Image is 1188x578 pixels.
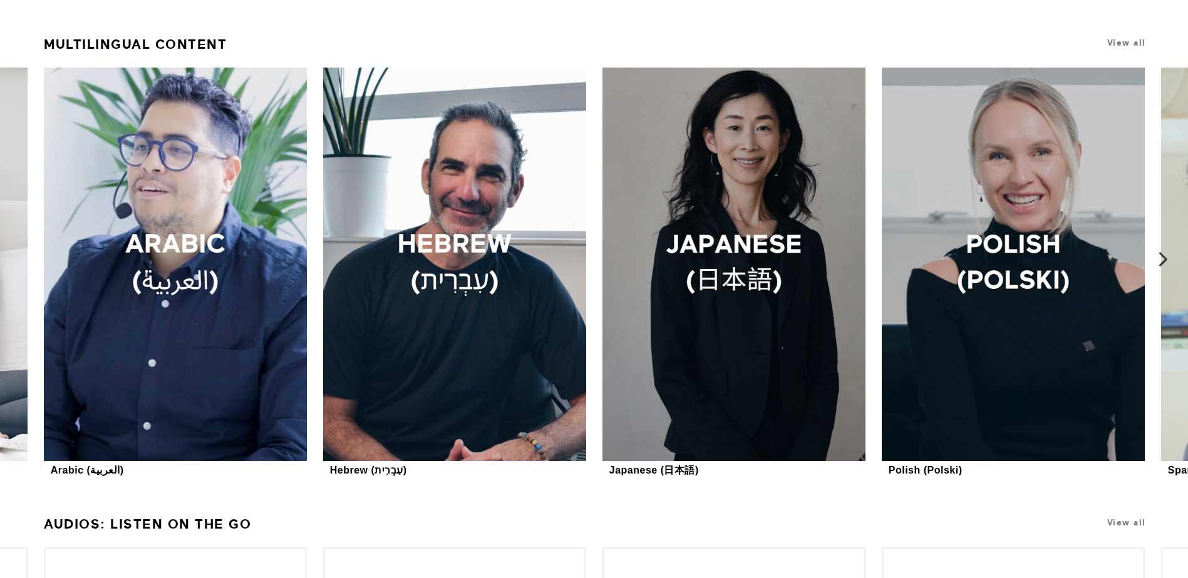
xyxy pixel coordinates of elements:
a: Polish (Polski)Polish (Polski) [882,68,1144,478]
a: Arabic (العربية)Arabic (العربية) [44,68,306,478]
div: Arabic (العربية) [51,464,124,476]
a: View all [1107,518,1146,527]
a: Hebrew (עִבְרִית)Hebrew (עִבְרִית) [323,68,586,478]
a: View all [1107,38,1146,48]
div: Hebrew (עִבְרִית) [330,464,407,476]
div: Polish (Polski) [889,464,963,476]
a: Audios: Listen On the Go [44,511,251,537]
a: Multilingual Content [44,31,227,58]
a: Japanese (日本語)Japanese (日本語) [602,68,865,478]
div: Japanese (日本語) [609,464,699,476]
